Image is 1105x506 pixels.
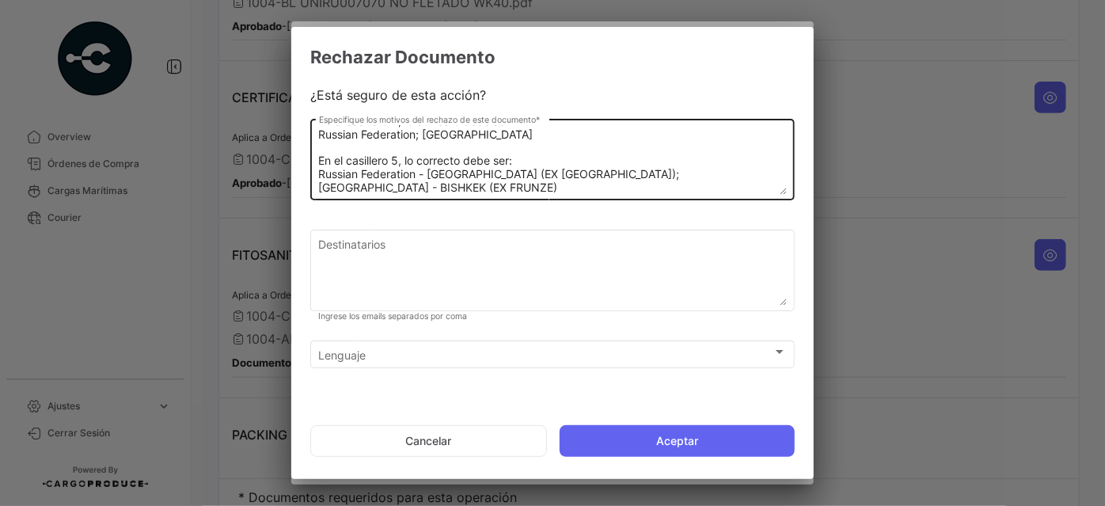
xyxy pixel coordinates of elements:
button: Cancelar [310,425,547,457]
span: Lenguaje [319,348,773,362]
p: ¿Está seguro de esta acción? [310,87,795,103]
button: Aceptar [560,425,795,457]
mat-hint: Ingrese los emails separados por coma [319,312,468,322]
h2: Rechazar Documento [310,46,795,68]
